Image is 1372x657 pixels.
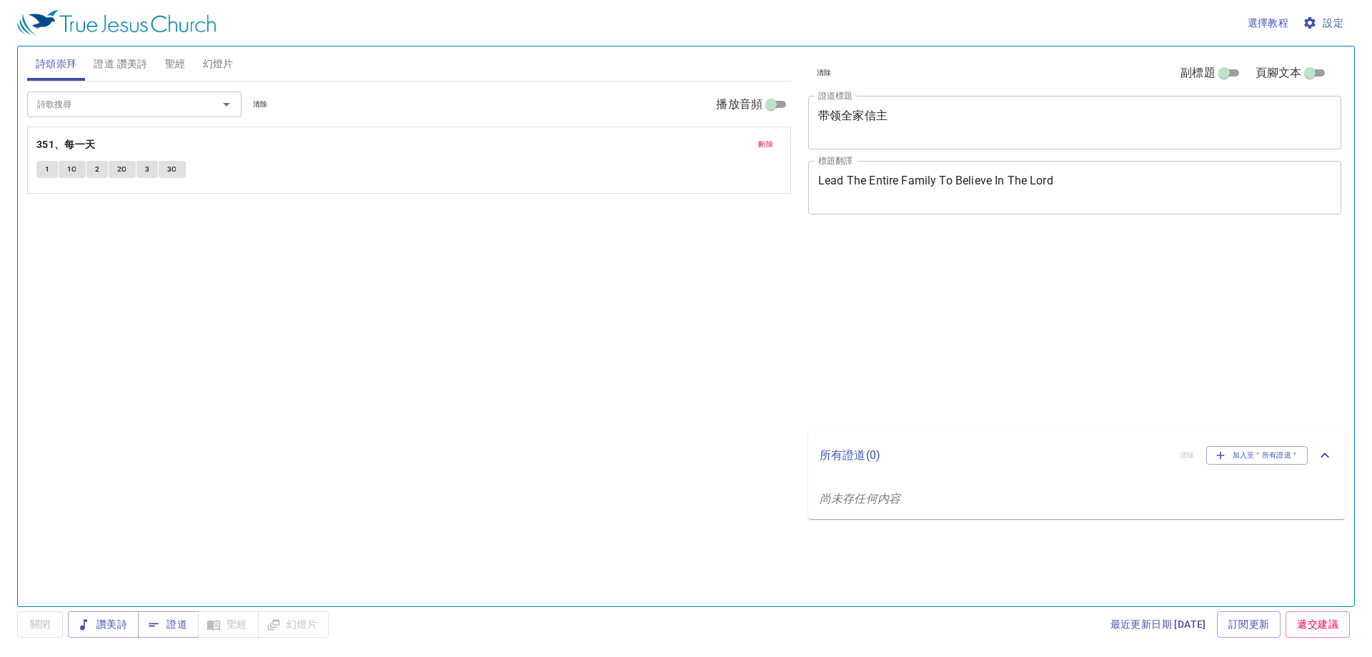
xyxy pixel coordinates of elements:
[167,163,177,176] span: 3C
[1217,611,1281,638] a: 訂閱更新
[149,616,187,633] span: 證道
[253,98,268,111] span: 清除
[808,432,1345,479] div: 所有證道(0)清除加入至＂所有證道＂
[79,616,127,633] span: 讚美詩
[68,611,139,638] button: 讚美詩
[758,138,773,151] span: 刪除
[17,10,216,36] img: True Jesus Church
[244,96,277,113] button: 清除
[165,55,186,73] span: 聖經
[36,136,98,154] button: 351、每一天
[95,163,99,176] span: 2
[67,163,77,176] span: 1C
[36,161,58,178] button: 1
[716,96,762,113] span: 播放音頻
[1110,616,1206,633] span: 最近更新日期 [DATE]
[45,163,49,176] span: 1
[1300,10,1349,36] button: 設定
[36,136,96,154] b: 351、每一天
[750,136,782,153] button: 刪除
[59,161,86,178] button: 1C
[1306,14,1343,32] span: 設定
[818,109,1331,136] textarea: 带领全家信主
[1286,611,1350,638] a: 遞交建議
[1256,64,1302,81] span: 頁腳文本
[159,161,186,178] button: 3C
[145,163,149,176] span: 3
[217,94,237,114] button: Open
[94,55,147,73] span: 證道 讚美詩
[138,611,199,638] button: 證道
[136,161,158,178] button: 3
[1297,616,1338,633] span: 遞交建議
[817,66,832,79] span: 清除
[808,64,840,81] button: 清除
[86,161,108,178] button: 2
[818,174,1331,201] textarea: Lead The Entire Family To Believe In The Lord
[1216,449,1299,462] span: 加入至＂所有證道＂
[802,229,1236,427] iframe: from-child
[1206,446,1308,465] button: 加入至＂所有證道＂
[109,161,136,178] button: 2C
[820,447,1168,464] p: 所有證道 ( 0 )
[820,492,900,505] i: 尚未存任何内容
[117,163,127,176] span: 2C
[1242,10,1295,36] button: 選擇教程
[36,55,77,73] span: 詩頌崇拜
[1105,611,1212,638] a: 最近更新日期 [DATE]
[1248,14,1289,32] span: 選擇教程
[1180,64,1215,81] span: 副標題
[203,55,234,73] span: 幻燈片
[1228,616,1270,633] span: 訂閱更新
